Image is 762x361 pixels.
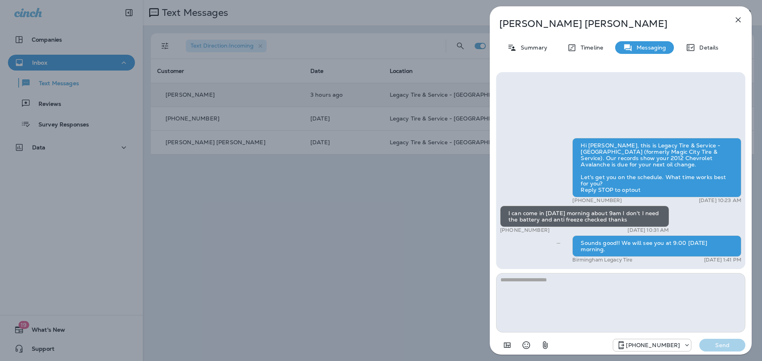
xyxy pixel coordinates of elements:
div: Hi [PERSON_NAME], this is Legacy Tire & Service - [GEOGRAPHIC_DATA] (formerly Magic City Tire & S... [572,138,741,197]
p: [PERSON_NAME] [PERSON_NAME] [499,18,716,29]
button: Add in a premade template [499,337,515,353]
div: I can come in [DATE] morning about 9am I don't I need the battery and anti freeze checked thanks [500,206,669,227]
p: Timeline [577,44,603,51]
p: Birmingham Legacy Tire [572,257,632,263]
button: Select an emoji [518,337,534,353]
p: [DATE] 1:41 PM [704,257,741,263]
p: [PHONE_NUMBER] [572,197,622,204]
div: +1 (205) 606-2088 [613,340,691,350]
span: Sent [556,239,560,246]
p: [DATE] 10:31 AM [627,227,669,233]
p: Summary [517,44,547,51]
p: Details [695,44,718,51]
p: [PHONE_NUMBER] [626,342,680,348]
div: Sounds good!! We will see you at 9:00 [DATE] morning. [572,235,741,257]
p: Messaging [633,44,666,51]
p: [PHONE_NUMBER] [500,227,550,233]
p: [DATE] 10:23 AM [699,197,741,204]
